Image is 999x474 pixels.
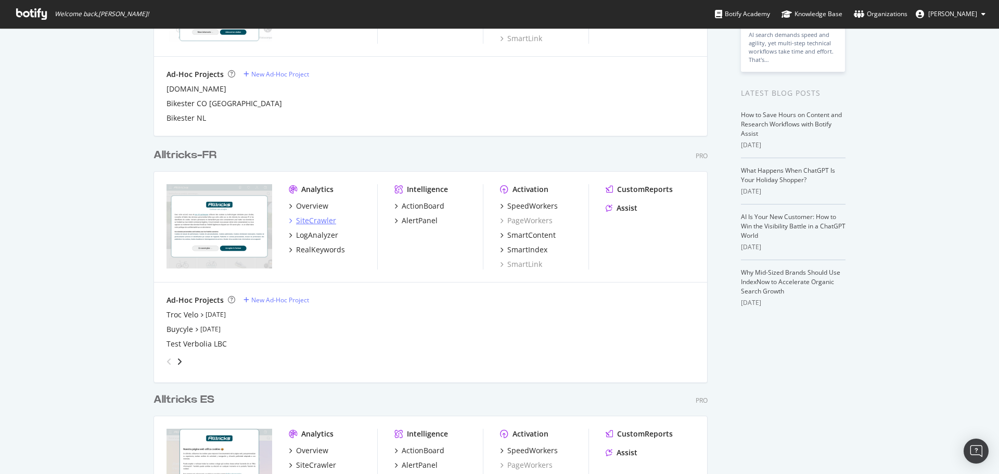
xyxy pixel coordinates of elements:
[402,215,438,226] div: AlertPanel
[289,460,336,470] a: SiteCrawler
[715,9,770,19] div: Botify Academy
[741,140,846,150] div: [DATE]
[741,110,842,138] a: How to Save Hours on Content and Research Workflows with Botify Assist
[500,445,558,456] a: SpeedWorkers
[296,215,336,226] div: SiteCrawler
[507,230,556,240] div: SmartContent
[606,184,673,195] a: CustomReports
[206,310,226,319] a: [DATE]
[507,445,558,456] div: SpeedWorkers
[854,9,907,19] div: Organizations
[162,353,176,370] div: angle-left
[500,33,542,44] a: SmartLink
[166,98,282,109] a: Bikester CO [GEOGRAPHIC_DATA]
[500,460,553,470] a: PageWorkers
[402,445,444,456] div: ActionBoard
[55,10,149,18] span: Welcome back, [PERSON_NAME] !
[244,70,309,79] a: New Ad-Hoc Project
[251,70,309,79] div: New Ad-Hoc Project
[741,166,835,184] a: What Happens When ChatGPT Is Your Holiday Shopper?
[402,460,438,470] div: AlertPanel
[166,339,227,349] a: Test Verbolia LBC
[289,230,338,240] a: LogAnalyzer
[617,429,673,439] div: CustomReports
[289,445,328,456] a: Overview
[296,445,328,456] div: Overview
[296,460,336,470] div: SiteCrawler
[166,310,198,320] a: Troc Velo
[394,215,438,226] a: AlertPanel
[500,245,547,255] a: SmartIndex
[166,69,224,80] div: Ad-Hoc Projects
[296,201,328,211] div: Overview
[251,296,309,304] div: New Ad-Hoc Project
[166,324,193,335] a: Buycyle
[500,201,558,211] a: SpeedWorkers
[289,201,328,211] a: Overview
[964,439,989,464] div: Open Intercom Messenger
[402,201,444,211] div: ActionBoard
[617,203,637,213] div: Assist
[296,230,338,240] div: LogAnalyzer
[741,242,846,252] div: [DATE]
[907,6,994,22] button: [PERSON_NAME]
[741,212,846,240] a: AI Is Your New Customer: How to Win the Visibility Battle in a ChatGPT World
[153,148,216,163] div: Alltricks-FR
[606,447,637,458] a: Assist
[166,184,272,268] img: alltricks.fr
[394,201,444,211] a: ActionBoard
[244,296,309,304] a: New Ad-Hoc Project
[301,184,334,195] div: Analytics
[741,268,840,296] a: Why Mid-Sized Brands Should Use IndexNow to Accelerate Organic Search Growth
[617,447,637,458] div: Assist
[606,203,637,213] a: Assist
[153,392,214,407] div: Alltricks ES
[153,148,221,163] a: Alltricks-FR
[513,429,548,439] div: Activation
[394,460,438,470] a: AlertPanel
[507,201,558,211] div: SpeedWorkers
[749,31,837,64] div: AI search demands speed and agility, yet multi-step technical workflows take time and effort. Tha...
[153,392,219,407] a: Alltricks ES
[289,245,345,255] a: RealKeywords
[166,113,206,123] a: Bikester NL
[200,325,221,334] a: [DATE]
[394,445,444,456] a: ActionBoard
[513,184,548,195] div: Activation
[176,356,183,367] div: angle-right
[782,9,842,19] div: Knowledge Base
[741,298,846,308] div: [DATE]
[166,295,224,305] div: Ad-Hoc Projects
[500,230,556,240] a: SmartContent
[928,9,977,18] span: Antonin Anger
[696,396,708,405] div: Pro
[166,84,226,94] a: [DOMAIN_NAME]
[296,245,345,255] div: RealKeywords
[617,184,673,195] div: CustomReports
[507,245,547,255] div: SmartIndex
[407,184,448,195] div: Intelligence
[407,429,448,439] div: Intelligence
[741,87,846,99] div: Latest Blog Posts
[741,187,846,196] div: [DATE]
[301,429,334,439] div: Analytics
[289,215,336,226] a: SiteCrawler
[606,429,673,439] a: CustomReports
[500,259,542,270] a: SmartLink
[696,151,708,160] div: Pro
[500,215,553,226] a: PageWorkers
